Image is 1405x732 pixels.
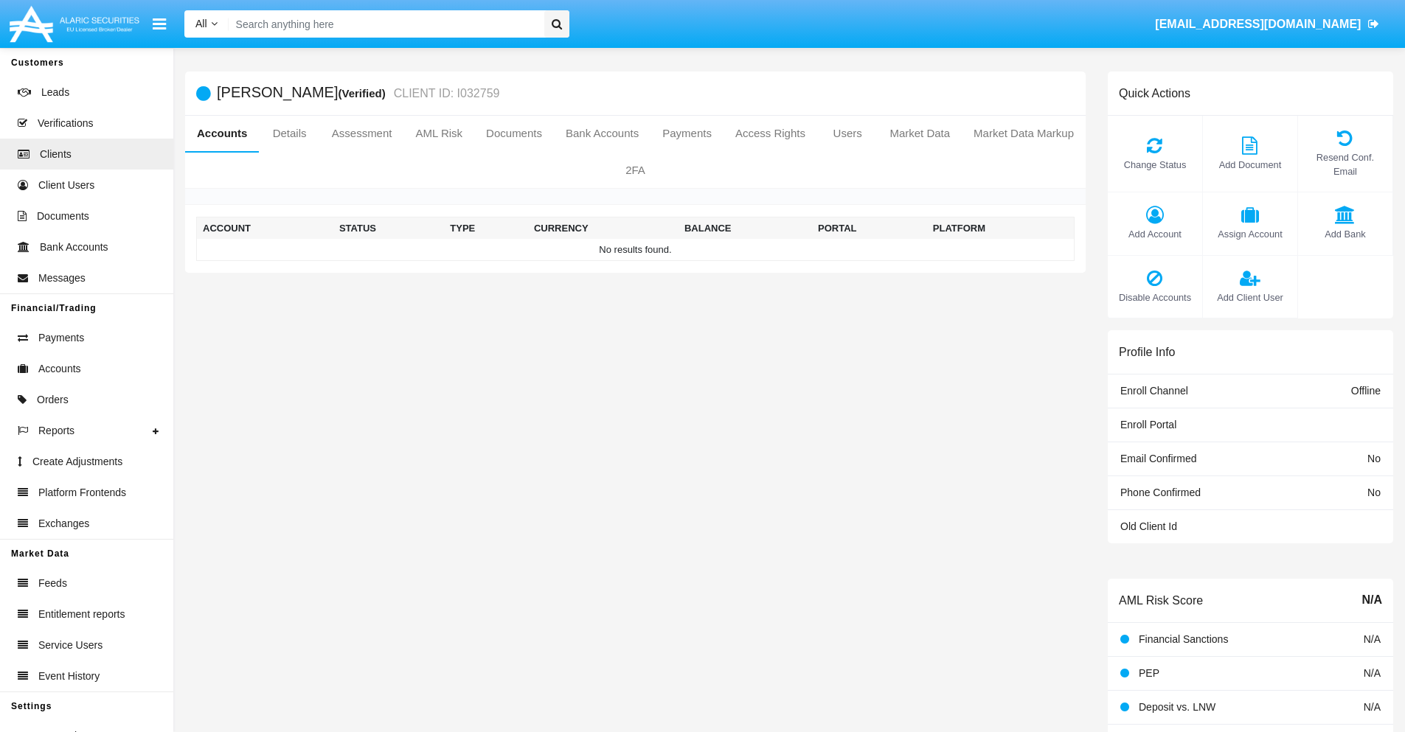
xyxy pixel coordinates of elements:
[37,209,89,224] span: Documents
[38,423,74,439] span: Reports
[184,16,229,32] a: All
[38,669,100,684] span: Event History
[38,576,67,591] span: Feeds
[403,116,474,151] a: AML Risk
[40,240,108,255] span: Bank Accounts
[1115,158,1195,172] span: Change Status
[1305,227,1385,241] span: Add Bank
[38,116,93,131] span: Verifications
[444,217,528,240] th: Type
[1210,227,1290,241] span: Assign Account
[554,116,651,151] a: Bank Accounts
[474,116,554,151] a: Documents
[724,116,817,151] a: Access Rights
[1305,150,1385,178] span: Resend Conf. Email
[1155,18,1361,30] span: [EMAIL_ADDRESS][DOMAIN_NAME]
[38,271,86,286] span: Messages
[1148,4,1387,45] a: [EMAIL_ADDRESS][DOMAIN_NAME]
[1364,633,1381,645] span: N/A
[1361,591,1382,609] span: N/A
[1367,453,1381,464] span: No
[1139,633,1228,645] span: Financial Sanctions
[1115,290,1195,304] span: Disable Accounts
[185,116,259,151] a: Accounts
[1367,487,1381,498] span: No
[1119,86,1190,100] h6: Quick Actions
[679,217,812,240] th: Balance
[7,2,142,46] img: Logo image
[927,217,1075,240] th: Platform
[1120,520,1177,532] span: Old Client Id
[528,217,679,240] th: Currency
[38,178,94,193] span: Client Users
[1119,593,1203,607] h6: AML Risk Score
[217,85,499,102] h5: [PERSON_NAME]
[1351,385,1381,397] span: Offline
[812,217,927,240] th: Portal
[1120,385,1188,397] span: Enroll Channel
[37,392,69,408] span: Orders
[338,85,389,102] div: (Verified)
[38,607,125,622] span: Entitlement reports
[32,454,122,470] span: Create Adjustments
[1119,345,1175,359] h6: Profile Info
[1120,419,1176,431] span: Enroll Portal
[1139,701,1215,713] span: Deposit vs. LNW
[1120,487,1201,498] span: Phone Confirmed
[197,217,333,240] th: Account
[1364,701,1381,713] span: N/A
[195,18,207,29] span: All
[40,147,72,162] span: Clients
[320,116,404,151] a: Assessment
[38,330,84,346] span: Payments
[878,116,962,151] a: Market Data
[817,116,878,151] a: Users
[38,485,126,501] span: Platform Frontends
[1120,453,1196,464] span: Email Confirmed
[38,361,81,377] span: Accounts
[390,88,500,100] small: CLIENT ID: I032759
[962,116,1086,151] a: Market Data Markup
[229,10,539,38] input: Search
[38,516,89,531] span: Exchanges
[1210,158,1290,172] span: Add Document
[1139,667,1159,679] span: PEP
[185,153,1086,188] a: 2FA
[41,85,69,100] span: Leads
[197,239,1075,261] td: No results found.
[651,116,724,151] a: Payments
[259,116,319,151] a: Details
[1115,227,1195,241] span: Add Account
[38,638,103,653] span: Service Users
[1210,290,1290,304] span: Add Client User
[1364,667,1381,679] span: N/A
[333,217,444,240] th: Status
